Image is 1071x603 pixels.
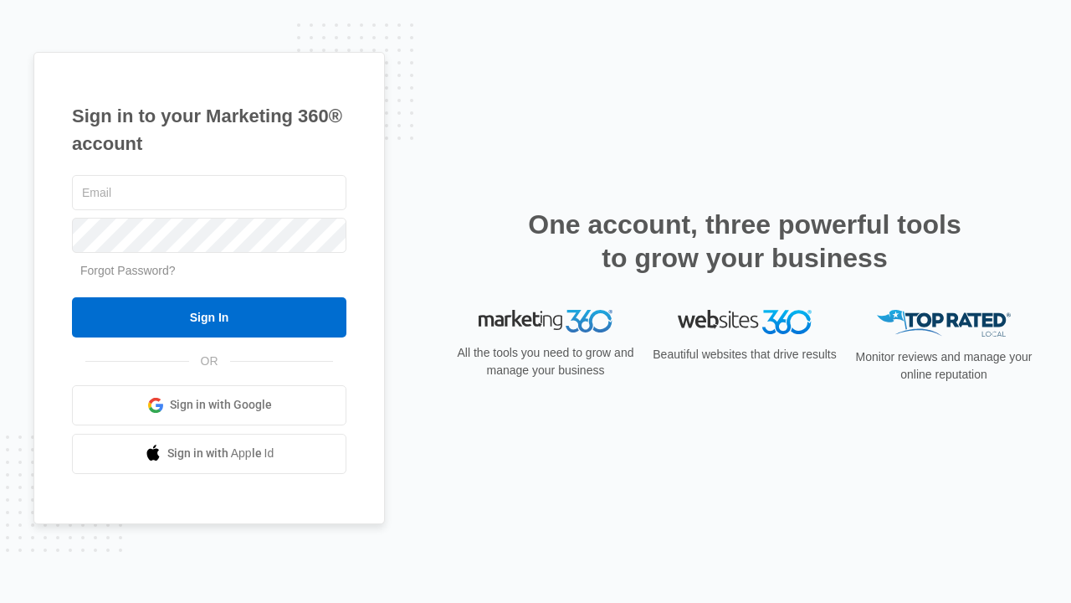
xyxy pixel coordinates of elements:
[651,346,838,363] p: Beautiful websites that drive results
[72,434,346,474] a: Sign in with Apple Id
[72,385,346,425] a: Sign in with Google
[523,208,966,275] h2: One account, three powerful tools to grow your business
[189,353,230,370] span: OR
[850,348,1038,384] p: Monitor reviews and manage your online reputation
[452,344,639,379] p: All the tools you need to grow and manage your business
[167,445,274,462] span: Sign in with Apple Id
[80,264,176,277] a: Forgot Password?
[479,310,612,333] img: Marketing 360
[877,310,1011,338] img: Top Rated Local
[678,310,812,334] img: Websites 360
[170,396,272,414] span: Sign in with Google
[72,102,346,157] h1: Sign in to your Marketing 360® account
[72,297,346,338] input: Sign In
[72,175,346,210] input: Email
